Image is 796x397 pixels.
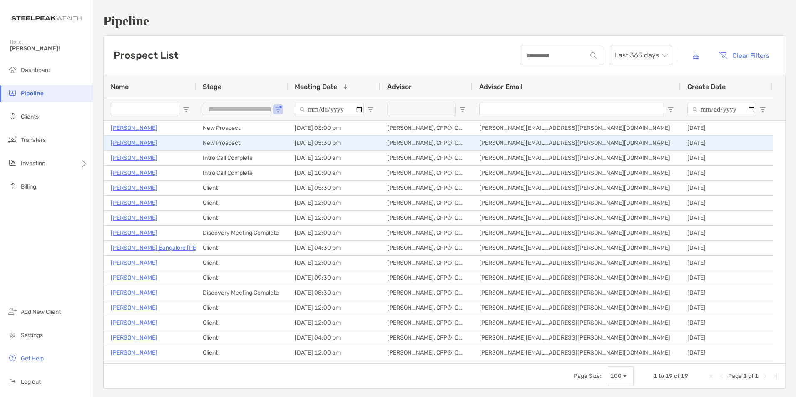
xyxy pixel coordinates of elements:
div: [DATE] 05:30 pm [288,136,381,150]
div: [PERSON_NAME], CFP®, CDFA® [381,315,473,330]
a: [PERSON_NAME] [111,303,157,313]
div: Last Page [772,373,779,380]
div: [PERSON_NAME], CFP®, CDFA® [381,330,473,345]
a: [PERSON_NAME] [111,123,157,133]
span: Name [111,83,129,91]
a: [PERSON_NAME] [111,198,157,208]
div: [DATE] [681,181,773,195]
div: Client [196,270,288,285]
div: [PERSON_NAME][EMAIL_ADDRESS][PERSON_NAME][DOMAIN_NAME] [473,300,681,315]
div: [DATE] [681,136,773,150]
h1: Pipeline [103,13,786,29]
span: Add New Client [21,308,61,315]
span: Transfers [21,136,46,144]
div: [DATE] 12:00 am [288,151,381,165]
button: Open Filter Menu [759,106,766,113]
div: [DATE] 05:30 pm [288,181,381,195]
a: [PERSON_NAME] [111,288,157,298]
a: [PERSON_NAME] [111,168,157,178]
img: input icon [590,52,597,59]
span: of [674,372,679,380]
div: [PERSON_NAME][EMAIL_ADDRESS][PERSON_NAME][DOMAIN_NAME] [473,315,681,330]
a: [PERSON_NAME] [111,228,157,238]
div: [DATE] 12:00 am [288,360,381,375]
span: [PERSON_NAME]! [10,45,88,52]
div: Client [196,300,288,315]
div: Client [196,345,288,360]
div: [PERSON_NAME][EMAIL_ADDRESS][PERSON_NAME][DOMAIN_NAME] [473,330,681,345]
a: [PERSON_NAME] [111,332,157,343]
span: Advisor [387,83,412,91]
div: [PERSON_NAME][EMAIL_ADDRESS][PERSON_NAME][DOMAIN_NAME] [473,136,681,150]
p: [PERSON_NAME] [111,258,157,268]
div: Client [196,256,288,270]
div: [DATE] 04:30 pm [288,241,381,255]
div: Intro Call Complete [196,166,288,180]
div: [DATE] 12:00 am [288,256,381,270]
div: Client [196,181,288,195]
span: Advisor Email [479,83,522,91]
p: [PERSON_NAME] [111,362,157,373]
span: 1 [654,372,657,380]
div: [DATE] 12:00 am [288,345,381,360]
div: [DATE] 10:00 am [288,166,381,180]
a: [PERSON_NAME] [111,183,157,193]
span: 19 [665,372,673,380]
div: Discovery Meeting Complete [196,285,288,300]
img: transfers icon [7,134,17,144]
h3: Prospect List [114,50,178,61]
div: [PERSON_NAME][EMAIL_ADDRESS][PERSON_NAME][DOMAIN_NAME] [473,345,681,360]
div: [PERSON_NAME], CFP®, CDFA® [381,345,473,360]
span: Meeting Date [295,83,337,91]
img: get-help icon [7,353,17,363]
img: pipeline icon [7,88,17,98]
span: Clients [21,113,39,120]
div: [PERSON_NAME], CFP®, CDFA® [381,226,473,240]
span: Log out [21,378,41,385]
p: [PERSON_NAME] [111,153,157,163]
a: [PERSON_NAME] [111,318,157,328]
div: Page Size [607,366,634,386]
span: to [659,372,664,380]
div: [DATE] 04:00 pm [288,330,381,345]
button: Open Filter Menu [367,106,374,113]
div: Client [196,211,288,225]
span: Investing [21,160,45,167]
div: [PERSON_NAME], CFP®, CDFA® [381,166,473,180]
a: [PERSON_NAME] [111,213,157,223]
div: [PERSON_NAME], CFP®, CDFA® [381,300,473,315]
div: [DATE] [681,315,773,330]
a: [PERSON_NAME] [111,347,157,358]
div: Client [196,241,288,255]
img: logout icon [7,376,17,386]
img: settings icon [7,330,17,340]
div: [PERSON_NAME][EMAIL_ADDRESS][PERSON_NAME][DOMAIN_NAME] [473,121,681,135]
div: [DATE] 12:00 am [288,315,381,330]
button: Clear Filters [712,46,776,65]
div: [PERSON_NAME], CFP®, CDFA® [381,270,473,285]
div: [PERSON_NAME][EMAIL_ADDRESS][PERSON_NAME][DOMAIN_NAME] [473,241,681,255]
div: Client [196,196,288,210]
div: [DATE] [681,345,773,360]
div: [DATE] 12:00 am [288,226,381,240]
div: Client [196,360,288,375]
img: Zoe Logo [10,3,83,33]
button: Open Filter Menu [183,106,189,113]
span: Page [728,372,742,380]
input: Meeting Date Filter Input [295,103,364,116]
div: [PERSON_NAME][EMAIL_ADDRESS][PERSON_NAME][DOMAIN_NAME] [473,256,681,270]
div: Next Page [762,373,769,380]
div: [PERSON_NAME], CFP®, CDFA® [381,121,473,135]
img: add_new_client icon [7,306,17,316]
div: [PERSON_NAME][EMAIL_ADDRESS][PERSON_NAME][DOMAIN_NAME] [473,226,681,240]
div: [DATE] [681,196,773,210]
a: [PERSON_NAME] [111,138,157,148]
